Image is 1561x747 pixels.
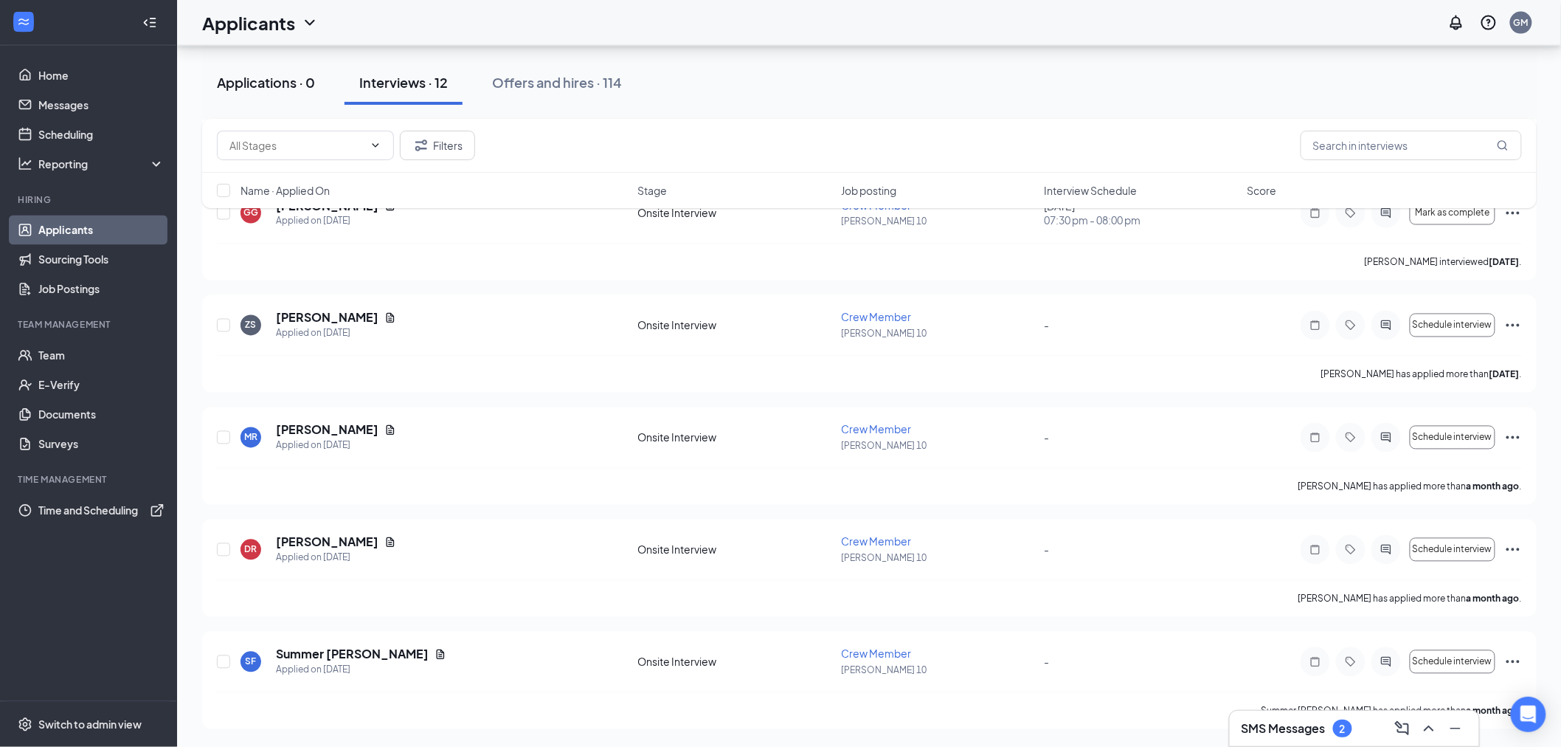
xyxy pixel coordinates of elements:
[1306,544,1324,556] svg: Note
[1413,545,1492,555] span: Schedule interview
[1342,432,1360,444] svg: Tag
[1377,656,1395,668] svg: ActiveChat
[1413,657,1492,667] span: Schedule interview
[1410,314,1495,337] button: Schedule interview
[638,183,668,198] span: Stage
[841,552,1035,565] p: [PERSON_NAME] 10
[1377,544,1395,556] svg: ActiveChat
[841,647,911,661] span: Crew Member
[38,496,165,526] a: Time and SchedulingExternalLink
[1467,593,1520,605] b: a month ago
[638,318,832,333] div: Onsite Interview
[1514,16,1529,29] div: GM
[276,534,378,551] h5: [PERSON_NAME]
[359,73,448,92] div: Interviews · 12
[841,311,911,324] span: Crew Member
[1489,369,1520,380] b: [DATE]
[492,73,622,92] div: Offers and hires · 114
[38,341,165,371] a: Team
[1504,317,1522,334] svg: Ellipses
[18,156,32,171] svg: Analysis
[1242,720,1326,737] h3: SMS Messages
[1417,717,1441,740] button: ChevronUp
[1410,426,1495,450] button: Schedule interview
[1306,432,1324,444] svg: Note
[18,717,32,731] svg: Settings
[38,371,165,400] a: E-Verify
[38,400,165,430] a: Documents
[1342,656,1360,668] svg: Tag
[1340,723,1346,735] div: 2
[1261,705,1522,717] p: Summer [PERSON_NAME] has applied more than .
[370,140,381,151] svg: ChevronDown
[245,543,257,556] div: DR
[276,310,378,326] h5: [PERSON_NAME]
[244,431,257,444] div: MR
[246,319,257,331] div: ZS
[1394,720,1411,737] svg: ComposeMessage
[1480,14,1498,32] svg: QuestionInfo
[1410,538,1495,562] button: Schedule interview
[1413,433,1492,443] span: Schedule interview
[38,717,142,731] div: Switch to admin view
[1306,320,1324,331] svg: Note
[1365,256,1522,269] p: [PERSON_NAME] interviewed .
[400,131,475,160] button: Filter Filters
[1044,655,1049,669] span: -
[276,551,396,565] div: Applied on [DATE]
[217,73,315,92] div: Applications · 0
[412,137,430,154] svg: Filter
[38,216,165,245] a: Applicants
[38,156,165,171] div: Reporting
[638,430,832,445] div: Onsite Interview
[1301,131,1522,160] input: Search in interviews
[16,15,31,30] svg: WorkstreamLogo
[18,193,162,206] div: Hiring
[276,438,396,453] div: Applied on [DATE]
[1306,656,1324,668] svg: Note
[1467,481,1520,492] b: a month ago
[841,183,896,198] span: Job posting
[38,90,165,120] a: Messages
[38,275,165,304] a: Job Postings
[1504,541,1522,559] svg: Ellipses
[1044,183,1137,198] span: Interview Schedule
[1377,432,1395,444] svg: ActiveChat
[38,120,165,149] a: Scheduling
[301,14,319,32] svg: ChevronDown
[1420,720,1438,737] svg: ChevronUp
[638,543,832,557] div: Onsite Interview
[1467,706,1520,717] b: a month ago
[1044,319,1049,332] span: -
[841,423,911,436] span: Crew Member
[1342,320,1360,331] svg: Tag
[1489,257,1520,268] b: [DATE]
[18,319,162,331] div: Team Management
[435,649,446,661] svg: Document
[240,183,330,198] span: Name · Applied On
[276,326,396,341] div: Applied on [DATE]
[384,424,396,436] svg: Document
[1247,183,1277,198] span: Score
[142,15,157,30] svg: Collapse
[841,535,911,548] span: Crew Member
[38,430,165,459] a: Surveys
[38,61,165,90] a: Home
[1298,593,1522,605] p: [PERSON_NAME] has applied more than .
[1321,368,1522,381] p: [PERSON_NAME] has applied more than .
[1342,544,1360,556] svg: Tag
[1444,717,1467,740] button: Minimize
[1298,481,1522,493] p: [PERSON_NAME] has applied more than .
[18,474,162,486] div: TIME MANAGEMENT
[841,440,1035,452] p: [PERSON_NAME] 10
[229,137,364,154] input: All Stages
[1377,320,1395,331] svg: ActiveChat
[1044,431,1049,444] span: -
[276,422,378,438] h5: [PERSON_NAME]
[1044,543,1049,557] span: -
[638,655,832,669] div: Onsite Interview
[841,328,1035,340] p: [PERSON_NAME] 10
[1497,140,1509,151] svg: MagnifyingGlass
[384,537,396,548] svg: Document
[384,312,396,324] svg: Document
